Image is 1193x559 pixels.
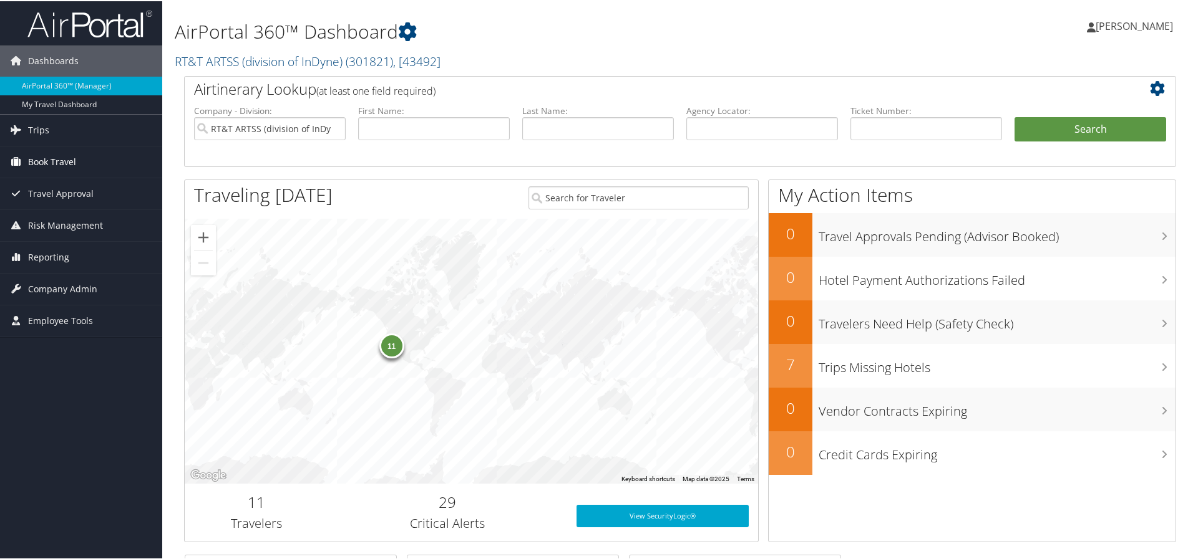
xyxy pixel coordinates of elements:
[769,181,1176,207] h1: My Action Items
[621,474,675,482] button: Keyboard shortcuts
[175,52,441,69] a: RT&T ARTSS (division of InDyne)
[577,504,749,526] a: View SecurityLogic®
[28,272,97,303] span: Company Admin
[191,224,216,249] button: Zoom in
[27,8,152,37] img: airportal-logo.png
[769,343,1176,386] a: 7Trips Missing Hotels
[28,304,93,335] span: Employee Tools
[28,177,94,208] span: Travel Approval
[819,308,1176,332] h3: Travelers Need Help (Safety Check)
[769,299,1176,343] a: 0Travelers Need Help (Safety Check)
[769,396,812,418] h2: 0
[338,514,558,531] h3: Critical Alerts
[28,241,69,272] span: Reporting
[194,103,346,116] label: Company - Division:
[358,103,510,116] label: First Name:
[850,103,1002,116] label: Ticket Number:
[194,514,319,531] h3: Travelers
[346,52,393,69] span: ( 301821 )
[819,221,1176,244] h3: Travel Approvals Pending (Advisor Booked)
[769,212,1176,256] a: 0Travel Approvals Pending (Advisor Booked)
[522,103,674,116] label: Last Name:
[338,490,558,512] h2: 29
[1015,116,1166,141] button: Search
[769,256,1176,299] a: 0Hotel Payment Authorizations Failed
[316,83,436,97] span: (at least one field required)
[769,222,812,243] h2: 0
[188,466,229,482] a: Open this area in Google Maps (opens a new window)
[194,490,319,512] h2: 11
[819,395,1176,419] h3: Vendor Contracts Expiring
[769,265,812,287] h2: 0
[194,77,1084,98] h2: Airtinerary Lookup
[175,17,849,44] h1: AirPortal 360™ Dashboard
[737,474,754,481] a: Terms (opens in new tab)
[683,474,729,481] span: Map data ©2025
[769,440,812,461] h2: 0
[28,209,103,240] span: Risk Management
[686,103,838,116] label: Agency Locator:
[819,264,1176,288] h3: Hotel Payment Authorizations Failed
[769,386,1176,430] a: 0Vendor Contracts Expiring
[1087,6,1186,44] a: [PERSON_NAME]
[769,309,812,330] h2: 0
[28,113,49,145] span: Trips
[819,351,1176,375] h3: Trips Missing Hotels
[528,185,749,208] input: Search for Traveler
[769,353,812,374] h2: 7
[1096,18,1173,32] span: [PERSON_NAME]
[393,52,441,69] span: , [ 43492 ]
[379,332,404,356] div: 11
[188,466,229,482] img: Google
[194,181,333,207] h1: Traveling [DATE]
[191,249,216,274] button: Zoom out
[28,145,76,176] span: Book Travel
[769,430,1176,474] a: 0Credit Cards Expiring
[28,44,79,75] span: Dashboards
[819,439,1176,462] h3: Credit Cards Expiring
